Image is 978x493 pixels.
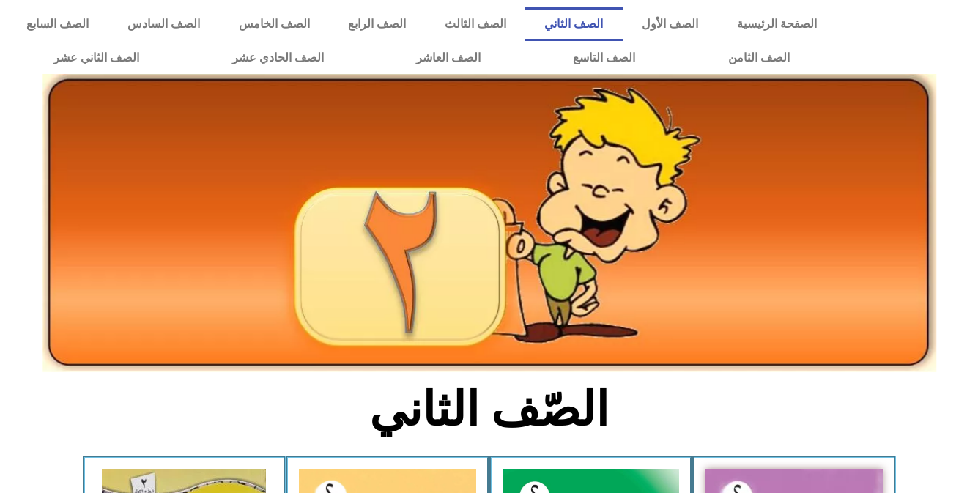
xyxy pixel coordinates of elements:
[717,7,836,41] a: الصفحة الرئيسية
[623,7,718,41] a: الصف الأول
[108,7,220,41] a: الصف السادس
[7,7,108,41] a: الصف السابع
[7,41,185,75] a: الصف الثاني عشر
[425,7,525,41] a: الصف الثالث
[219,7,329,41] a: الصف الخامس
[681,41,835,75] a: الصف الثامن
[525,7,623,41] a: الصف الثاني
[185,41,369,75] a: الصف الحادي عشر
[370,41,527,75] a: الصف العاشر
[527,41,681,75] a: الصف التاسع
[247,381,731,438] h2: الصّف الثاني
[329,7,426,41] a: الصف الرابع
